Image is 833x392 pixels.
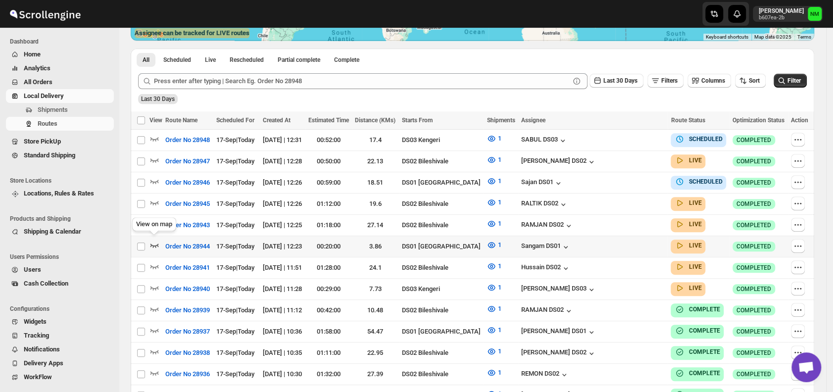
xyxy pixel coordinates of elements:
div: [DATE] | 12:28 [263,156,302,166]
div: DS02 Bileshivale [402,220,481,230]
span: 17-Sep | Today [216,200,254,207]
span: Order No 28947 [165,156,210,166]
text: NM [810,11,819,17]
div: [DATE] | 11:12 [263,305,302,315]
div: 7.73 [355,284,395,294]
span: Created At [263,117,291,124]
div: DS03 Kengeri [402,135,481,145]
button: Order No 28945 [159,196,216,212]
div: Sangam DS01 [521,242,571,252]
button: 1 [481,131,507,147]
button: Order No 28936 [159,366,216,382]
button: Analytics [6,61,114,75]
div: DS03 Kengeri [402,284,481,294]
span: Order No 28946 [165,178,210,188]
label: Assignee can be tracked for LIVE routes [135,28,249,38]
div: 18.51 [355,178,395,188]
button: 1 [481,195,507,210]
div: 01:28:00 [308,263,349,273]
span: Shipping & Calendar [24,228,81,235]
div: [DATE] | 10:35 [263,348,302,358]
span: Order No 28943 [165,220,210,230]
span: Shipments [487,117,515,124]
span: All [143,56,149,64]
button: Hussain DS02 [521,263,571,273]
button: Users [6,263,114,277]
div: 54.47 [355,327,395,337]
button: SCHEDULED [675,134,722,144]
button: Order No 28948 [159,132,216,148]
button: All Orders [6,75,114,89]
span: Locations, Rules & Rates [24,190,94,197]
div: RALTIK DS02 [521,199,568,209]
div: RAMJAN DS02 [521,306,574,316]
button: LIVE [675,219,701,229]
button: RAMJAN DS02 [521,221,574,231]
button: SCHEDULED [675,177,722,187]
div: 00:42:00 [308,305,349,315]
div: Sajan DS01 [521,178,563,188]
span: Cash Collection [24,280,68,287]
div: 00:29:00 [308,284,349,294]
span: All Orders [24,78,52,86]
span: COMPLETED [736,285,771,293]
span: 17-Sep | Today [216,221,254,229]
button: 1 [481,258,507,274]
span: Narjit Magar [808,7,822,21]
span: Filters [661,77,678,84]
span: WorkFlow [24,373,52,381]
div: DS02 Bileshivale [402,305,481,315]
span: Delivery Apps [24,359,63,367]
button: REMON DS02 [521,370,569,380]
button: Widgets [6,315,114,329]
button: Shipping & Calendar [6,225,114,239]
div: DS01 [GEOGRAPHIC_DATA] [402,178,481,188]
span: Store Locations [10,177,114,185]
span: Order No 28939 [165,305,210,315]
span: Local Delivery [24,92,64,99]
span: 1 [497,241,501,248]
button: Cash Collection [6,277,114,291]
span: COMPLETED [736,306,771,314]
button: Order No 28943 [159,217,216,233]
span: Widgets [24,318,47,325]
span: Users Permissions [10,253,114,261]
button: Order No 28940 [159,281,216,297]
span: 17-Sep | Today [216,136,254,144]
button: Shipments [6,103,114,117]
button: Order No 28944 [159,239,216,254]
button: COMPLETE [675,368,720,378]
div: 24.1 [355,263,395,273]
button: Sort [735,74,766,88]
span: Routes [38,120,57,127]
div: 00:52:00 [308,135,349,145]
div: [PERSON_NAME] DS02 [521,157,596,167]
div: SABUL DS03 [521,136,568,146]
b: COMPLETE [688,370,720,377]
div: 17.4 [355,135,395,145]
button: User menu [753,6,823,22]
button: LIVE [675,155,701,165]
a: Terms (opens in new tab) [797,34,811,40]
b: LIVE [688,263,701,270]
button: 1 [481,301,507,317]
button: [PERSON_NAME] DS02 [521,348,596,358]
button: COMPLETE [675,347,720,357]
b: LIVE [688,242,701,249]
span: Columns [701,77,725,84]
span: Starts From [402,117,433,124]
b: COMPLETE [688,327,720,334]
b: SCHEDULED [688,178,722,185]
span: 1 [497,220,501,227]
span: Partial complete [278,56,320,64]
span: Filter [787,77,801,84]
span: Order No 28944 [165,242,210,251]
div: [PERSON_NAME] DS01 [521,327,596,337]
span: Store PickUp [24,138,61,145]
span: Complete [334,56,359,64]
div: 22.95 [355,348,395,358]
div: Open chat [791,352,821,382]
